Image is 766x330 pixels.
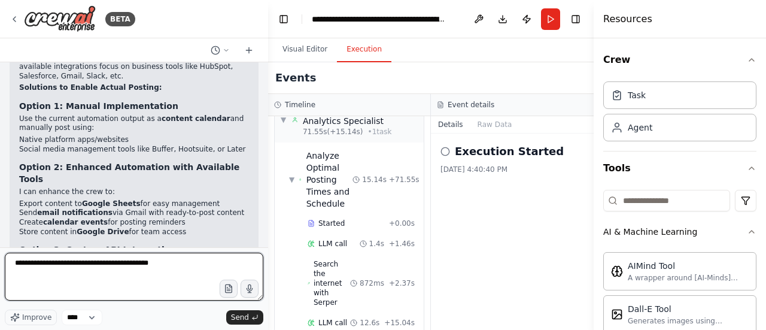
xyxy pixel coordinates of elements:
[19,114,249,133] p: Use the current automation output as a and manually post using:
[105,12,135,26] div: BETA
[162,114,230,123] strong: content calendar
[231,313,249,322] span: Send
[368,127,392,137] span: • 1 task
[611,265,623,277] img: AIMindTool
[285,100,315,110] h3: Timeline
[567,11,584,28] button: Hide right sidebar
[19,199,249,209] li: Export content to for easy management
[19,245,176,255] strong: Option 3: Custom API Integration
[455,143,564,160] h2: Execution Started
[43,218,108,226] strong: calendar events
[603,12,652,26] h4: Resources
[318,239,347,249] span: LLM call
[19,101,178,111] strong: Option 1: Manual Implementation
[19,218,249,228] li: Create for posting reminders
[77,228,129,236] strong: Google Drive
[470,116,519,133] button: Raw Data
[5,310,57,325] button: Improve
[384,318,415,328] span: + 15.04s
[314,259,350,307] span: Search the internet with Serper
[628,303,749,315] div: Dall-E Tool
[611,308,623,320] img: DallETool
[628,122,652,134] div: Agent
[273,37,337,62] button: Visual Editor
[603,77,756,151] div: Crew
[389,278,415,288] span: + 2.37s
[239,43,259,57] button: Start a new chat
[82,199,141,208] strong: Google Sheets
[312,13,446,25] nav: breadcrumb
[19,162,239,184] strong: Option 2: Enhanced Automation with Available Tools
[389,175,420,184] span: + 71.55s
[24,5,96,32] img: Logo
[306,150,353,210] div: Analyze Optimal Posting Times and Schedule
[628,273,749,283] div: A wrapper around [AI-Minds]([URL][DOMAIN_NAME]). Useful for when you need answers to questions fr...
[440,165,584,174] div: [DATE] 4:40:40 PM
[220,280,238,298] button: Upload files
[628,260,749,272] div: AIMind Tool
[318,219,345,228] span: Started
[275,69,316,86] h2: Events
[360,318,379,328] span: 12.6s
[360,278,384,288] span: 872ms
[603,152,756,185] button: Tools
[337,37,391,62] button: Execution
[241,280,259,298] button: Click to speak your automation idea
[37,208,113,217] strong: email notifications
[628,316,749,326] div: Generates images using OpenAI's Dall-E model.
[206,43,235,57] button: Switch to previous chat
[303,127,363,137] span: 71.55s (+15.14s)
[389,219,415,228] span: + 0.00s
[628,89,646,101] div: Task
[22,313,51,322] span: Improve
[448,100,494,110] h3: Event details
[19,228,249,237] li: Store content in for team access
[389,239,415,249] span: + 1.46s
[431,116,470,133] button: Details
[603,226,697,238] div: AI & Machine Learning
[603,216,756,247] button: AI & Machine Learning
[369,239,384,249] span: 1.4s
[281,115,286,125] span: ▼
[19,145,249,155] li: Social media management tools like Buffer, Hootsuite, or Later
[19,135,249,145] li: Native platform apps/websites
[362,175,387,184] span: 15.14s
[19,187,249,197] p: I can enhance the crew to:
[226,310,263,325] button: Send
[603,43,756,77] button: Crew
[289,175,294,184] span: ▼
[19,208,249,218] li: Send via Gmail with ready-to-post content
[318,318,347,328] span: LLM call
[275,11,292,28] button: Hide left sidebar
[19,83,162,92] strong: Solutions to Enable Actual Posting:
